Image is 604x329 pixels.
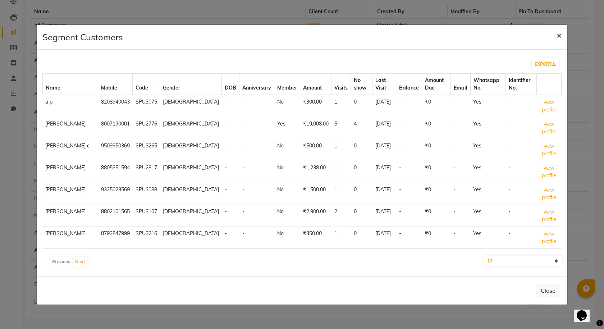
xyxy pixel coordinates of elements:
td: No [274,139,300,161]
td: 1 [331,139,351,161]
td: 8802101565 [98,205,133,227]
td: - [239,139,274,161]
td: ₹0 [422,248,450,270]
td: SPU3265 [133,139,160,161]
td: - [450,139,470,161]
td: - [239,248,274,270]
button: view profile [539,164,558,180]
th: Amount [300,73,331,95]
td: SPU2776 [133,117,160,139]
td: Yes [274,117,300,139]
td: SPU2817 [133,161,160,183]
td: 8007190001 [98,117,133,139]
td: 8805351594 [98,161,133,183]
td: ₹100.00 [300,248,331,270]
td: - [450,95,470,117]
button: Close [551,25,567,45]
td: ₹0 [422,95,450,117]
td: ₹19,008.00 [300,117,331,139]
td: - [239,205,274,227]
td: - [239,117,274,139]
td: - [450,205,470,227]
td: [DATE] [372,161,396,183]
td: [PERSON_NAME] [42,205,98,227]
td: [PERSON_NAME] [42,248,98,270]
button: view profile [539,120,558,136]
th: Email [450,73,470,95]
th: Member [274,73,300,95]
td: No [274,248,300,270]
td: 0 [351,227,372,248]
td: 0 [351,248,372,270]
td: - [396,183,422,205]
td: SPU3107 [133,205,160,227]
td: Yes [470,95,505,117]
td: [DEMOGRAPHIC_DATA] [160,139,222,161]
td: [PERSON_NAME] c [42,139,98,161]
button: EXPORT [532,58,559,70]
td: - [396,95,422,117]
td: 7204475315 [98,248,133,270]
td: ₹0 [422,161,450,183]
td: ₹1,238.00 [300,161,331,183]
td: 5 [331,117,351,139]
td: 2 [331,248,351,270]
td: 1 [331,227,351,248]
td: [DEMOGRAPHIC_DATA] [160,248,222,270]
button: view profile [539,142,558,158]
td: - [505,117,536,139]
td: [DATE] [372,227,396,248]
td: - [396,161,422,183]
button: Close [536,284,560,297]
th: Anniversary [239,73,274,95]
td: Yes [470,161,505,183]
td: 8208940043 [98,95,133,117]
th: Identifier No. [505,73,536,95]
td: [DATE] [372,248,396,270]
td: - [505,139,536,161]
th: Whatsapp No. [470,73,505,95]
td: [DEMOGRAPHIC_DATA] [160,117,222,139]
button: view profile [539,252,558,268]
td: - [222,183,239,205]
td: 9509950369 [98,139,133,161]
th: Visits [331,73,351,95]
td: ₹0 [422,117,450,139]
th: No show [351,73,372,95]
td: - [239,95,274,117]
td: ₹1,500.00 [300,183,331,205]
td: - [396,227,422,248]
th: Balance [396,73,422,95]
td: No [274,95,300,117]
td: - [239,183,274,205]
td: [PERSON_NAME] [42,227,98,248]
td: ₹350.00 [300,227,331,248]
td: - [505,227,536,248]
td: Yes [470,227,505,248]
td: No [274,161,300,183]
td: 4 [351,117,372,139]
th: Gender [160,73,222,95]
td: - [505,205,536,227]
td: - [222,117,239,139]
td: - [505,161,536,183]
td: SPU3075 [133,95,160,117]
td: Yes [470,139,505,161]
td: ₹0 [422,227,450,248]
td: Yes [470,248,505,270]
td: 0 [351,95,372,117]
td: No [274,205,300,227]
td: - [222,95,239,117]
th: Amount Due [422,73,450,95]
td: - [505,183,536,205]
td: [DEMOGRAPHIC_DATA] [160,205,222,227]
td: 1 [331,183,351,205]
th: Last Visit [372,73,396,95]
td: - [450,117,470,139]
td: - [450,161,470,183]
td: ₹0 [422,205,450,227]
td: ₹300.00 [300,95,331,117]
td: 1 [331,161,351,183]
td: Yes [470,183,505,205]
button: Next [73,257,87,267]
